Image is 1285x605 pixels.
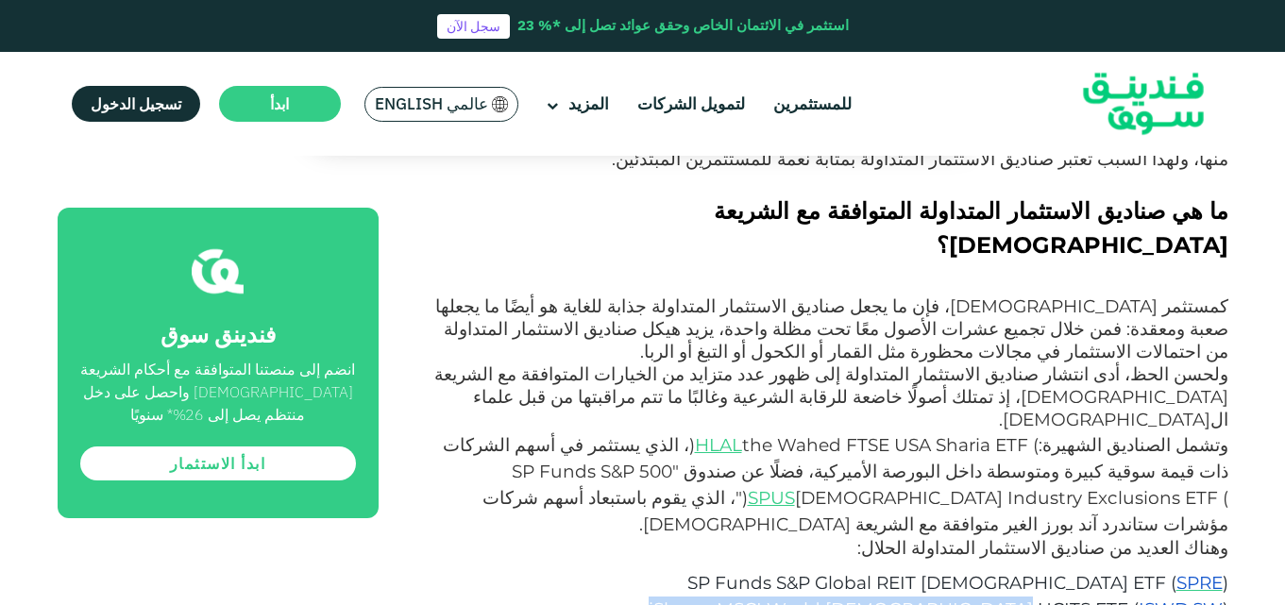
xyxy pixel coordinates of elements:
a: تسجيل الدخول [72,86,200,122]
span: ) [689,434,695,456]
img: SA Flag [492,96,509,112]
span: وتشمل الصناديق الشهيرة: [1039,434,1228,456]
span: المزيد [568,93,609,114]
a: للمستثمرين [769,89,856,120]
span: ما هي صناديق الاستثمار المتداولة المتوافقة مع الشريعة [DEMOGRAPHIC_DATA]؟ [714,197,1228,259]
span: كما أن هناك مزايا أخرى، إذ توفر صناديق الاستثمار المتداولة -بشكل عام- الوقت والمال عند مقارنتها ب... [432,103,1228,170]
a: SPRE [1176,572,1223,594]
div: انضم إلى منصتنا المتوافقة مع أحكام الشريعة [DEMOGRAPHIC_DATA] واحصل على دخل منتظم يصل إلى 26%* سن... [80,358,356,426]
span: ) [742,487,748,509]
img: fsicon [192,245,244,297]
a: ابدأ الاستثمار [80,446,356,480]
span: SP Funds S&P 500 [DEMOGRAPHIC_DATA] Industry Exclusions ETF ( [512,461,1228,509]
span: ابدأ [270,94,289,113]
span: ، الذي يستثمر في أسهم الشركات ذات قيمة سوقية كبيرة ومتوسطة داخل البورصة الأميركية، فضلًا عن صندوق " [443,434,1228,482]
img: Logo [1051,57,1236,152]
span: ) [1223,572,1228,594]
span: SP Funds S&P Global REIT [DEMOGRAPHIC_DATA] ETF ( [687,572,1176,594]
div: استثمر في الائتمان الخاص وحقق عوائد تصل إلى *% 23 [517,15,849,37]
span: فندينق سوق [161,319,276,349]
span: عالمي English [375,93,488,115]
span: ولحسن الحظ، أدى انتشار صناديق الاستثمار المتداولة إلى ظهور عدد متزايد من الخيارات المتوافقة مع ال... [434,363,1228,430]
span: كمستثمر [DEMOGRAPHIC_DATA]، فإن ما يجعل صناديق الاستثمار المتداولة جذابة للغاية هو أيضًا ما يجعله... [435,295,1228,362]
span: "، الذي يقوم باستبعاد أسهم شركات مؤشرات ستاندرد آند بورز الغير متوافقة مع الشريعة [DEMOGRAPHIC_DA... [482,487,1228,535]
span: وهناك العديد من صناديق الاستثمار المتداولة الحلال: [857,537,1228,559]
a: لتمويل الشركات [633,89,750,120]
span: the Wahed FTSE USA Sharia ETF ( [742,434,1039,456]
span: تسجيل الدخول [91,94,181,113]
a: SPUS [748,487,795,509]
a: سجل الآن [437,14,510,39]
a: HLAL [695,434,742,456]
